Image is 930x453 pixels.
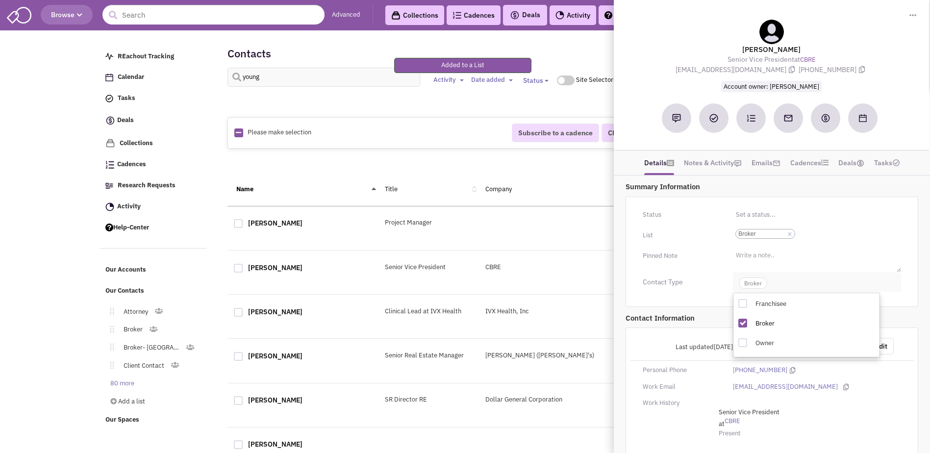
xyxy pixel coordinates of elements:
div: Personal Phone [636,366,727,375]
a: CBRE [725,417,881,426]
a: Notes & Activity [684,155,742,170]
input: Search [102,5,325,25]
p: Contact Information [626,313,918,323]
span: Collections [120,139,153,147]
img: icon-tasks.png [105,95,113,102]
a: Tasks [874,155,900,170]
img: icon-collection-lavender.png [105,138,115,148]
div: Site Selectors only [576,75,633,85]
a: [EMAIL_ADDRESS][DOMAIN_NAME] [733,382,838,392]
a: Emails [752,155,780,170]
img: Activity.png [105,202,114,211]
h2: Contacts [227,49,271,58]
img: Move.png [105,308,114,315]
img: Activity.png [555,11,564,20]
img: Research.png [105,183,113,189]
input: ×Broker [798,229,819,239]
a: [PERSON_NAME] [248,219,302,227]
div: Project Manager [378,218,479,227]
a: Broker [114,323,149,337]
span: Our Contacts [105,287,144,295]
label: Franchisee [755,300,868,309]
img: Create a deal [821,113,830,123]
a: Activity [550,5,596,25]
a: × [787,230,792,239]
div: List [636,227,727,243]
a: REachout Tracking [101,48,207,66]
div: Contact Type [636,277,727,287]
span: Broker [738,229,785,238]
span: Senior Vice President [728,55,794,64]
span: Please make selection [248,128,311,136]
a: [PERSON_NAME] [248,307,302,316]
div: CBRE [479,263,630,272]
span: Calendar [118,73,144,81]
img: Subscribe to a cadence [747,114,755,123]
a: Help-Center [599,5,659,25]
span: Activity [117,202,141,210]
span: Deals [510,10,540,19]
input: Search contacts [227,68,420,87]
a: [PERSON_NAME] [248,440,302,449]
a: [PERSON_NAME] [248,352,302,360]
a: 80 more [101,377,140,391]
p: Summary Information [626,181,918,192]
span: at [728,55,816,64]
img: help.png [105,224,113,231]
a: Activity [101,198,207,216]
img: Move.png [105,362,114,369]
img: icon-collection-lavender-black.svg [391,11,401,20]
input: Set a status... [733,207,901,223]
button: Subscribe to a cadence [512,124,599,142]
div: Last updated [636,338,739,356]
a: Our Contacts [101,282,207,301]
img: icon-note.png [734,159,742,167]
button: Date added [468,75,516,85]
span: [DATE] [714,343,733,351]
a: Cadences [447,5,501,25]
img: Send an email [783,113,793,123]
button: Browse [41,5,93,25]
img: Add a Task [709,114,718,123]
a: Tasks [101,89,207,108]
span: at [719,408,887,428]
img: Add a note [672,114,681,123]
div: Status [636,207,727,223]
img: Schedule a Meeting [859,114,867,122]
img: help.png [604,11,612,19]
img: Calendar.png [105,74,113,81]
span: REachout Tracking [118,52,174,60]
span: Status [523,76,543,85]
button: Activity [430,75,467,85]
a: Client Contact [114,359,170,373]
a: [PHONE_NUMBER] [733,366,787,375]
span: Date added [471,75,505,84]
a: Our Accounts [101,261,207,279]
span: Our Accounts [105,266,146,274]
a: Company [485,185,512,193]
span: Tasks [118,94,135,102]
a: [PERSON_NAME] [248,263,302,272]
a: Broker- [GEOGRAPHIC_DATA] [114,341,186,355]
a: Add a list [101,395,205,409]
div: [PERSON_NAME] ([PERSON_NAME]'s) [479,351,630,360]
span: Research Requests [118,181,176,189]
span: Our Spaces [105,416,139,424]
span: Browse [51,10,82,19]
a: Advanced [332,10,360,20]
label: Owner [755,339,868,348]
div: Senior Vice President [378,263,479,272]
img: icon-email-active-16.png [773,159,780,167]
div: Work History [636,399,727,408]
lable: [PERSON_NAME] [625,44,918,54]
img: icon-dealamount.png [856,159,864,167]
img: SmartAdmin [7,5,31,24]
img: Move.png [105,326,114,333]
img: TaskCount.png [892,159,900,167]
a: Deals [838,155,864,170]
div: Clinical Lead at IVX Health [378,307,479,316]
span: Account owner: [PERSON_NAME] [721,81,822,92]
a: Collections [385,5,444,25]
a: Details [644,155,674,170]
button: Status [517,72,554,89]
